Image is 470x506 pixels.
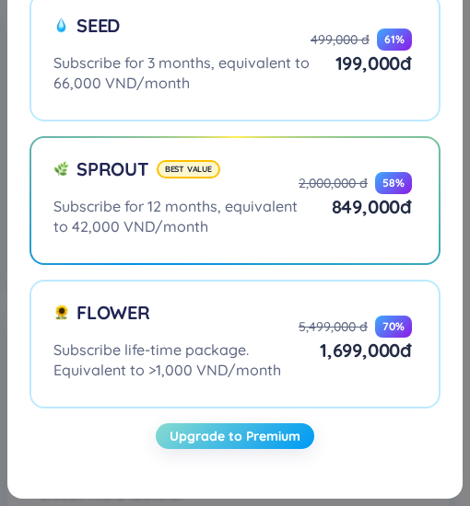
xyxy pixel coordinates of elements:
[299,194,412,220] div: 849,000 đ
[53,300,299,339] div: Flower
[377,29,412,51] div: 61 %
[375,316,412,338] div: 70 %
[53,156,299,196] div: Sprout
[53,17,69,33] img: seed
[299,174,368,192] div: 2,000,000 đ
[53,305,69,320] img: flower
[53,339,299,380] div: Subscribe life-time package. Equivalent to >1,000 VND/month
[375,172,412,194] div: 58 %
[157,160,220,178] div: Best value
[53,52,311,93] div: Subscribe for 3 months, equivalent to 66,000 VND/month
[311,51,412,76] div: 199,000 đ
[53,161,69,177] img: sprout
[53,13,311,52] div: Seed
[299,317,368,336] div: 5,499,000 đ
[170,426,300,446] span: Upgrade to Premium
[311,30,370,49] div: 499,000 đ
[53,196,299,236] div: Subscribe for 12 months, equivalent to 42,000 VND/month
[156,423,314,450] button: Upgrade to Premium
[299,338,412,363] div: 1,699,000 đ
